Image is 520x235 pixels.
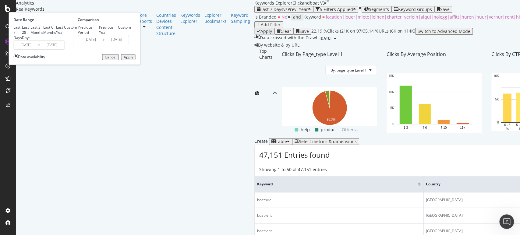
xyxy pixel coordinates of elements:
[8,194,22,198] span: Home
[276,139,287,144] div: Table
[504,123,510,127] text: 0 - 5
[12,165,102,172] div: Ask a question
[254,42,299,48] div: legacy label
[254,6,313,13] button: Last 7 DaysvsPrev. Year
[506,127,509,131] text: %
[259,167,327,173] div: Showing 1 to 50 of 47,151 entries
[73,10,85,22] img: Profile image for Alex
[320,7,353,12] div: 5 Filters Applied
[434,6,452,13] button: Save
[78,35,102,44] input: Start Date
[104,35,129,44] input: End Date
[495,98,499,101] text: 5K
[257,213,421,218] div: boatrent
[12,172,102,178] div: AI Agent and team can help
[331,68,367,73] span: By: page_type Level 1
[257,228,421,234] div: boatrent
[156,30,176,37] div: Structure
[27,139,102,145] div: Click&Boat | RealKeywords export issue
[282,87,377,126] div: A chart.
[118,25,131,30] div: Custom
[391,6,434,13] button: Keyword Groups
[104,55,116,59] div: Cancel
[43,25,56,35] div: Last 6 Months
[258,42,299,48] span: By website & by URL
[27,145,102,151] div: #24748252 • Submitted
[136,12,152,24] a: More Reports
[259,48,273,138] div: Top Charts
[16,6,254,12] div: RealKeywords
[102,194,111,198] span: Help
[56,25,64,35] div: Last Year
[291,14,303,20] button: and
[278,14,280,20] span: =
[387,51,446,57] div: Clicks By Average Position
[254,21,283,28] button: Add Filter
[156,24,176,30] div: Content
[299,29,309,34] div: Save
[292,138,359,145] button: Select metrics & dimensions
[392,122,394,126] text: 0
[423,126,427,129] text: 4-6
[91,179,122,203] button: Help
[493,74,499,78] text: 10K
[64,109,81,115] div: • [DATE]
[322,14,325,20] span: =
[13,25,22,40] div: Last 7 Days
[293,15,301,19] div: and
[259,150,330,160] span: 47,151 Entries found
[204,12,227,24] div: Explorer Bookmarks
[22,25,30,40] div: Last 28 Days
[18,54,45,59] div: Data availability
[426,181,516,187] span: Country
[358,6,362,10] div: times
[12,100,25,112] img: Profile image for Chiara
[13,17,71,22] div: Date Range
[12,43,110,64] p: Hello [PERSON_NAME].
[294,28,311,35] button: Save
[12,12,41,21] img: logo
[282,51,343,57] div: Clicks By page_type Level 1
[440,126,447,129] text: 7-10
[61,179,91,203] button: Tickets
[320,36,331,41] span: 2025 Aug. 3rd
[325,65,377,75] button: By: page_type Level 1
[313,6,358,13] button: 5 Filters Applied
[6,160,116,183] div: Ask a questionAI Agent and team can help
[121,54,135,60] button: Apply
[261,22,281,27] div: Add Filter
[281,29,291,34] div: Clear
[14,41,38,49] input: Start Date
[389,90,394,94] text: 10K
[321,126,337,133] span: product
[303,14,321,20] span: Keyword
[281,14,287,20] span: No
[254,28,274,35] button: Apply
[30,179,61,203] button: Messages
[403,126,408,129] text: 1-3
[398,7,432,12] div: Keyword Groups
[156,18,176,24] a: Devices
[6,91,115,120] div: Profile image for ChiaraClick&Boat | RealKeywords export issueThank you for your patience. We wil...
[156,12,176,18] a: Countries
[460,126,465,129] text: 11+
[123,55,133,59] div: Apply
[254,14,277,20] span: Is Branded
[12,128,109,136] div: Recent ticket
[390,107,394,110] text: 5K
[12,87,109,93] div: Recent message
[231,12,250,24] a: Keyword Sampling
[365,28,415,35] div: 5.14 % URLs ( 6K on 114K )
[12,64,110,74] p: How can we help?
[257,181,409,187] span: Keyword
[260,6,283,12] span: Last 7 Days
[418,29,470,34] div: Switch to Advanced Mode
[283,6,308,12] span: vs Prev. Year
[6,82,116,120] div: Recent messageProfile image for ChiaraClick&Boat | RealKeywords export issueThank you for your pa...
[389,74,394,78] text: 15K
[35,194,56,198] span: Messages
